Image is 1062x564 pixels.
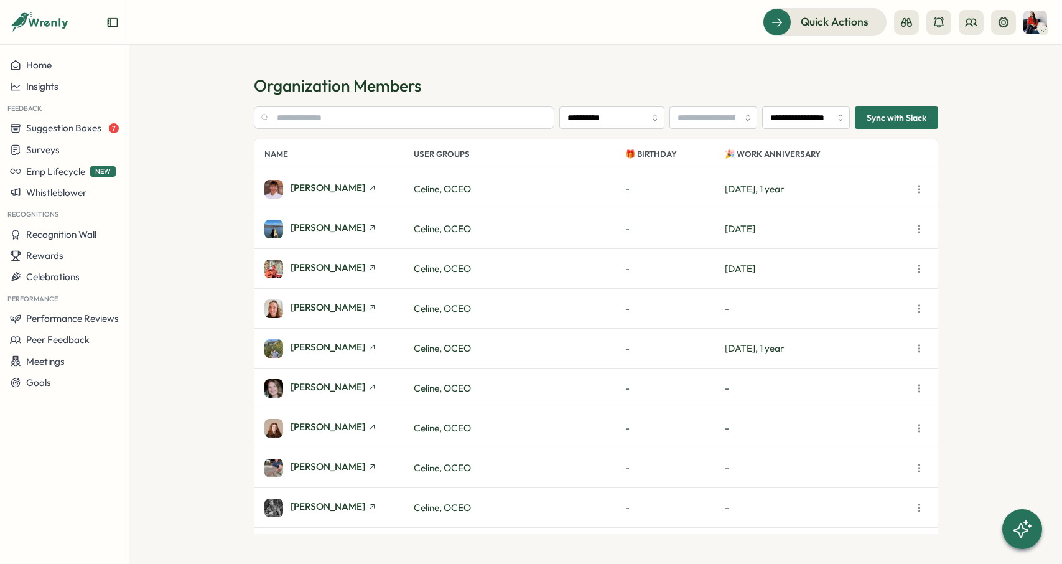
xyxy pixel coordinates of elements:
span: Home [26,59,52,71]
span: Peer Feedback [26,334,90,345]
p: [DATE] [725,262,910,276]
p: - [725,421,910,435]
p: 🎁 Birthday [625,139,725,169]
span: [PERSON_NAME] [291,263,365,272]
span: Emp Lifecycle [26,166,85,177]
span: Insights [26,80,58,92]
span: Sync with Slack [867,107,926,128]
img: Anthony Nelson [264,339,283,358]
span: NEW [90,166,116,177]
button: Sync with Slack [855,106,938,129]
span: Celine, OCEO [414,223,471,235]
span: [PERSON_NAME] [291,223,365,232]
p: - [725,382,910,395]
p: Name [264,139,414,169]
img: Alexis Boucher [264,220,283,238]
img: Ashley Tovar [264,419,283,438]
p: - [625,222,725,236]
p: - [725,302,910,316]
span: Whistleblower [26,187,86,199]
p: - [625,382,725,395]
span: Surveys [26,144,60,156]
p: - [725,461,910,475]
span: Recognition Wall [26,228,96,240]
span: Celine, OCEO [414,502,471,514]
span: Goals [26,377,51,388]
p: User Groups [414,139,625,169]
a: Ashleigh Wenz[PERSON_NAME] [264,379,414,398]
span: 7 [109,123,119,133]
p: - [625,461,725,475]
a: Brennen McKenzie[PERSON_NAME] [264,499,414,517]
img: Ashleigh Wenz [264,379,283,398]
button: Quick Actions [763,8,887,35]
p: - [625,182,725,196]
p: - [625,501,725,515]
img: Ali Watters [264,260,283,278]
p: 🎉 Work Anniversary [725,139,910,169]
a: Anthony Nelson[PERSON_NAME] [264,339,414,358]
span: Quick Actions [801,14,869,30]
span: Celine, OCEO [414,462,471,474]
span: [PERSON_NAME] [291,183,365,192]
img: Brennen McKenzie [264,499,283,517]
span: Meetings [26,355,65,367]
span: [PERSON_NAME] [291,502,365,511]
span: Celine, OCEO [414,422,471,434]
a: Alexis Boucher[PERSON_NAME] [264,220,414,238]
a: Ali Watters[PERSON_NAME] [264,260,414,278]
p: [DATE], 1 year [725,342,910,355]
span: Celine, OCEO [414,263,471,275]
img: Aleana Groenhout [264,180,283,199]
span: Celine, OCEO [414,382,471,394]
p: [DATE] [725,222,910,236]
img: Amanda Koperski [264,299,283,318]
span: Suggestion Boxes [26,122,101,134]
p: - [725,501,910,515]
span: [PERSON_NAME] [291,342,365,352]
a: Amanda Koperski[PERSON_NAME] [264,299,414,318]
a: Ashley Tovar[PERSON_NAME] [264,419,414,438]
p: [DATE], 1 year [725,182,910,196]
p: - [625,342,725,355]
p: - [625,421,725,435]
button: Expand sidebar [106,16,119,29]
span: [PERSON_NAME] [291,382,365,392]
img: Celine Halioua [1023,11,1047,34]
span: Celine, OCEO [414,342,471,354]
span: Celine, OCEO [414,183,471,195]
span: [PERSON_NAME] [291,303,365,312]
span: Celine, OCEO [414,303,471,314]
p: - [625,302,725,316]
h1: Organization Members [254,75,938,96]
a: Aleana Groenhout[PERSON_NAME] [264,180,414,199]
p: - [625,262,725,276]
a: Brandon Waldron[PERSON_NAME] [264,459,414,477]
span: Rewards [26,250,63,261]
span: Celebrations [26,271,80,283]
span: [PERSON_NAME] [291,422,365,431]
span: [PERSON_NAME] [291,462,365,471]
span: Performance Reviews [26,313,119,324]
img: Brandon Waldron [264,459,283,477]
